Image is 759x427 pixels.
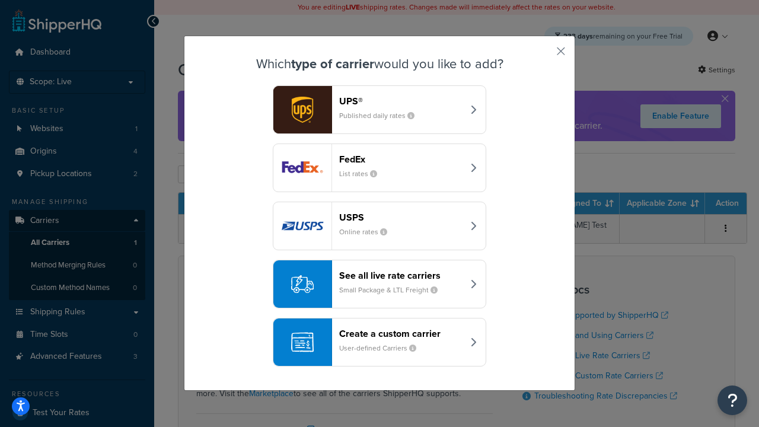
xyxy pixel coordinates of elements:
img: icon-carrier-liverate-becf4550.svg [291,273,314,295]
img: ups logo [273,86,331,133]
img: icon-carrier-custom-c93b8a24.svg [291,331,314,353]
button: See all live rate carriersSmall Package & LTL Freight [273,260,486,308]
button: fedEx logoFedExList rates [273,144,486,192]
small: List rates [339,168,387,179]
img: usps logo [273,202,331,250]
header: UPS® [339,95,463,107]
h3: Which would you like to add? [214,57,545,71]
header: FedEx [339,154,463,165]
button: usps logoUSPSOnline rates [273,202,486,250]
button: ups logoUPS®Published daily rates [273,85,486,134]
header: USPS [339,212,463,223]
img: fedEx logo [273,144,331,192]
small: User-defined Carriers [339,343,426,353]
strong: type of carrier [291,54,374,74]
small: Published daily rates [339,110,424,121]
small: Online rates [339,227,397,237]
small: Small Package & LTL Freight [339,285,447,295]
header: See all live rate carriers [339,270,463,281]
button: Open Resource Center [717,385,747,415]
header: Create a custom carrier [339,328,463,339]
button: Create a custom carrierUser-defined Carriers [273,318,486,367]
